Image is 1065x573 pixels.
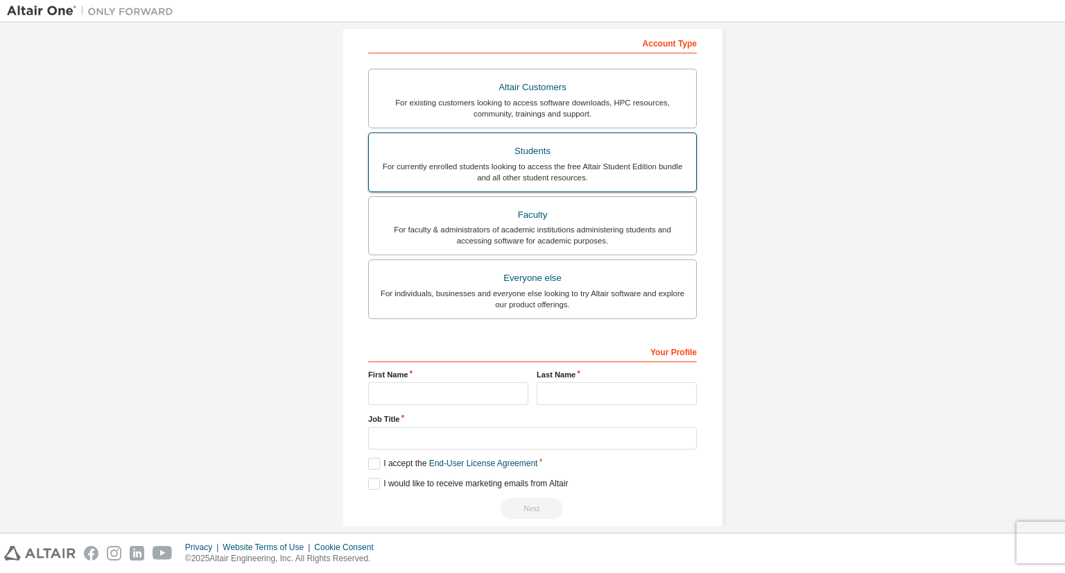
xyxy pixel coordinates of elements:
[377,268,688,288] div: Everyone else
[84,546,98,561] img: facebook.svg
[537,369,697,380] label: Last Name
[185,542,223,553] div: Privacy
[368,340,697,362] div: Your Profile
[368,31,697,53] div: Account Type
[185,553,382,565] p: © 2025 Altair Engineering, Inc. All Rights Reserved.
[368,413,697,425] label: Job Title
[377,78,688,97] div: Altair Customers
[377,161,688,183] div: For currently enrolled students looking to access the free Altair Student Edition bundle and all ...
[377,224,688,246] div: For faculty & administrators of academic institutions administering students and accessing softwa...
[368,458,537,470] label: I accept the
[377,97,688,119] div: For existing customers looking to access software downloads, HPC resources, community, trainings ...
[223,542,314,553] div: Website Terms of Use
[4,546,76,561] img: altair_logo.svg
[377,288,688,310] div: For individuals, businesses and everyone else looking to try Altair software and explore our prod...
[377,142,688,161] div: Students
[130,546,144,561] img: linkedin.svg
[7,4,180,18] img: Altair One
[429,459,538,468] a: End-User License Agreement
[377,205,688,225] div: Faculty
[368,369,528,380] label: First Name
[368,498,697,519] div: Read and acccept EULA to continue
[107,546,121,561] img: instagram.svg
[314,542,381,553] div: Cookie Consent
[153,546,173,561] img: youtube.svg
[368,478,568,490] label: I would like to receive marketing emails from Altair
